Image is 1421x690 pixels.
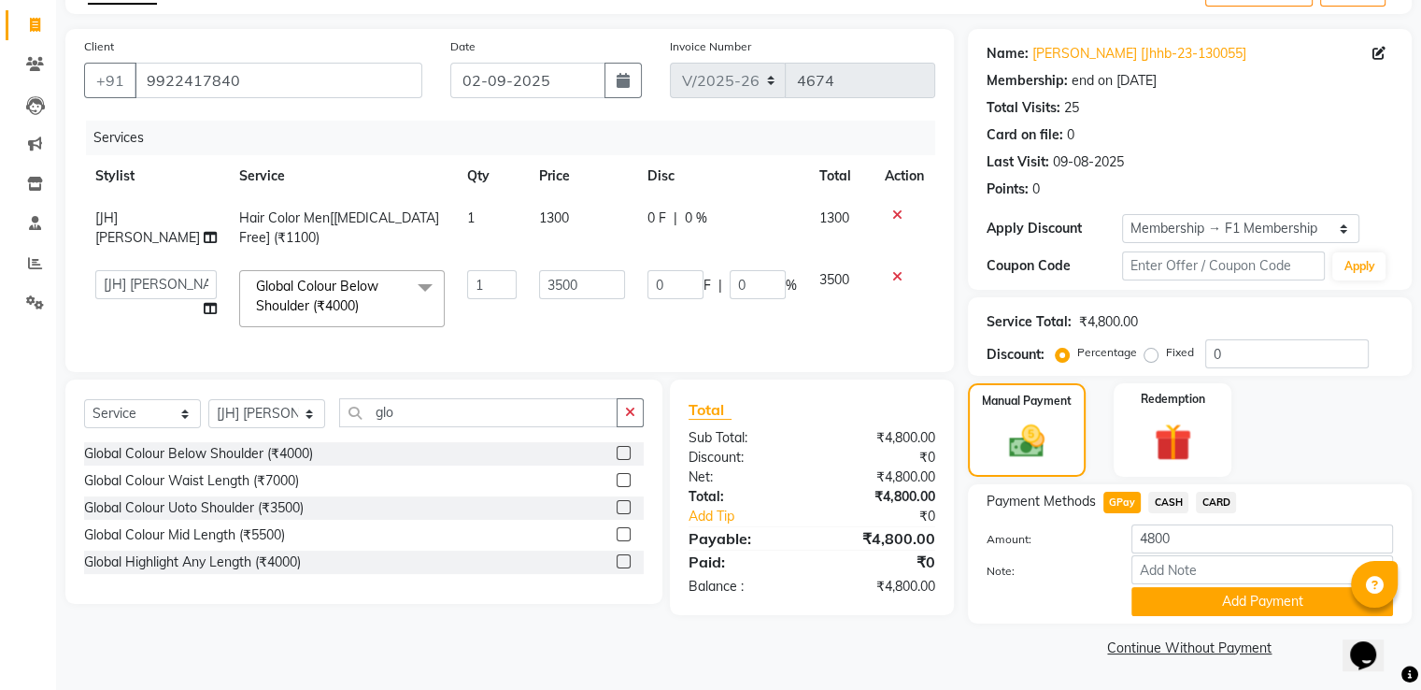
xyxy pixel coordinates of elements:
[84,155,228,197] th: Stylist
[1343,615,1402,671] iframe: chat widget
[834,507,948,526] div: ₹0
[819,209,849,226] span: 1300
[84,63,136,98] button: +91
[812,577,949,597] div: ₹4,800.00
[675,551,812,573] div: Paid:
[987,152,1049,172] div: Last Visit:
[1064,98,1079,118] div: 25
[972,639,1408,658] a: Continue Without Payment
[812,467,949,487] div: ₹4,800.00
[1332,252,1385,280] button: Apply
[1079,312,1138,332] div: ₹4,800.00
[1131,555,1393,584] input: Add Note
[998,421,1056,462] img: _cash.svg
[1077,344,1137,361] label: Percentage
[987,256,1122,276] div: Coupon Code
[812,428,949,448] div: ₹4,800.00
[987,98,1060,118] div: Total Visits:
[819,271,849,288] span: 3500
[987,180,1029,199] div: Points:
[987,312,1072,332] div: Service Total:
[973,531,1117,548] label: Amount:
[674,208,677,228] span: |
[450,38,476,55] label: Date
[874,155,935,197] th: Action
[256,278,378,314] span: Global Colour Below Shoulder (₹4000)
[812,487,949,507] div: ₹4,800.00
[987,492,1096,511] span: Payment Methods
[987,44,1029,64] div: Name:
[1166,344,1194,361] label: Fixed
[973,563,1117,580] label: Note:
[528,155,636,197] th: Price
[647,208,666,228] span: 0 F
[84,471,299,491] div: Global Colour Waist Length (₹7000)
[670,38,751,55] label: Invoice Number
[675,507,834,526] a: Add Tip
[1131,587,1393,616] button: Add Payment
[539,209,569,226] span: 1300
[636,155,808,197] th: Disc
[689,400,732,420] span: Total
[84,38,114,55] label: Client
[675,577,812,597] div: Balance :
[675,428,812,448] div: Sub Total:
[467,209,475,226] span: 1
[812,551,949,573] div: ₹0
[1143,419,1203,466] img: _gift.svg
[812,448,949,467] div: ₹0
[812,527,949,550] div: ₹4,800.00
[718,276,722,295] span: |
[239,209,439,246] span: Hair Color Men[[MEDICAL_DATA] Free] (₹1100)
[84,498,304,518] div: Global Colour Uoto Shoulder (₹3500)
[675,487,812,507] div: Total:
[1148,492,1188,513] span: CASH
[675,448,812,467] div: Discount:
[703,276,711,295] span: F
[359,297,367,314] a: x
[1103,492,1142,513] span: GPay
[786,276,797,295] span: %
[987,345,1044,365] div: Discount:
[135,63,422,98] input: Search by Name/Mobile/Email/Code
[84,444,313,464] div: Global Colour Below Shoulder (₹4000)
[1141,391,1205,408] label: Redemption
[339,398,618,427] input: Search or Scan
[808,155,874,197] th: Total
[1032,180,1040,199] div: 0
[1072,71,1157,91] div: end on [DATE]
[1053,152,1124,172] div: 09-08-2025
[987,71,1068,91] div: Membership:
[84,525,285,545] div: Global Colour Mid Length (₹5500)
[982,393,1072,410] label: Manual Payment
[675,527,812,550] div: Payable:
[84,553,301,572] div: Global Highlight Any Length (₹4000)
[1032,44,1246,64] a: [PERSON_NAME] [Jhhb-23-130055]
[86,121,949,155] div: Services
[1131,525,1393,553] input: Amount
[95,209,200,246] span: [JH] [PERSON_NAME]
[1067,125,1074,145] div: 0
[1196,492,1236,513] span: CARD
[685,208,707,228] span: 0 %
[675,467,812,487] div: Net:
[228,155,456,197] th: Service
[1122,252,1326,280] input: Enter Offer / Coupon Code
[987,219,1122,238] div: Apply Discount
[456,155,529,197] th: Qty
[987,125,1063,145] div: Card on file:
